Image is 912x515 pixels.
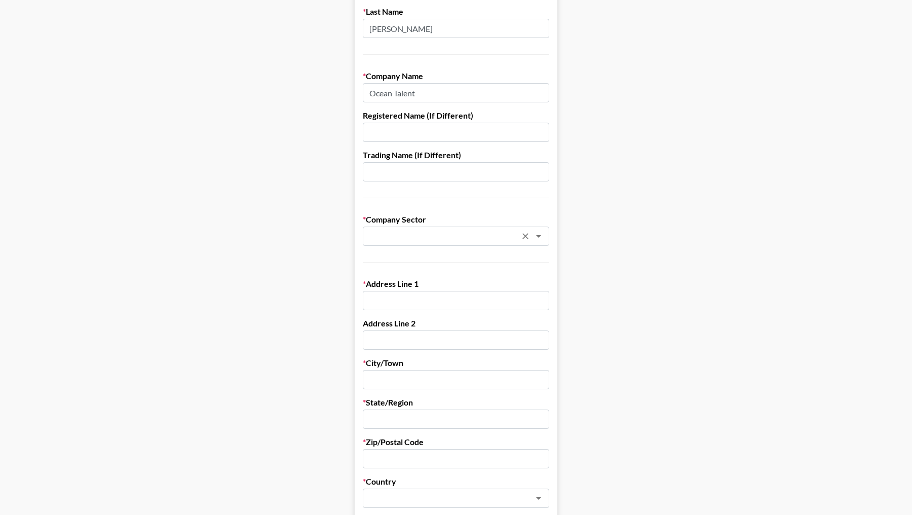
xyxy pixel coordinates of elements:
button: Open [531,491,546,505]
label: Trading Name (If Different) [363,150,549,160]
label: Company Sector [363,214,549,225]
label: Address Line 1 [363,279,549,289]
button: Clear [518,229,533,243]
label: Registered Name (If Different) [363,111,549,121]
label: Address Line 2 [363,318,549,328]
label: Last Name [363,7,549,17]
label: Company Name [363,71,549,81]
label: Country [363,476,549,487]
label: State/Region [363,397,549,408]
label: Zip/Postal Code [363,437,549,447]
button: Open [531,229,546,243]
label: City/Town [363,358,549,368]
